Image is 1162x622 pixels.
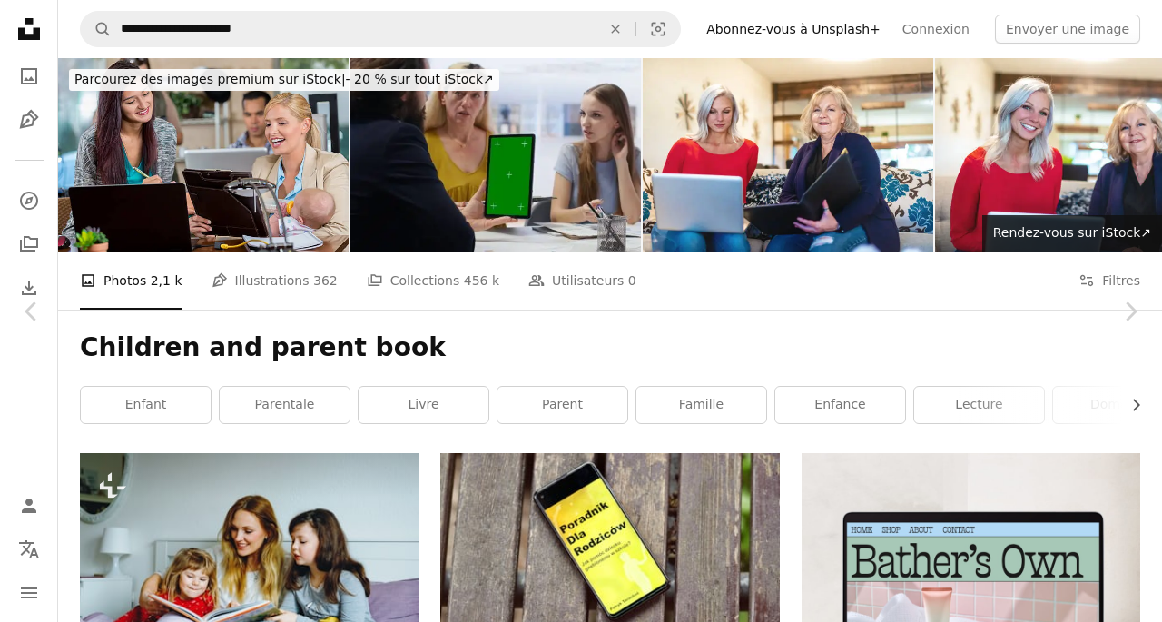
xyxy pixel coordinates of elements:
form: Rechercher des visuels sur tout le site [80,11,681,47]
a: Utilisateurs 0 [528,252,636,310]
a: Connexion / S’inscrire [11,488,47,524]
a: Un téléphone portable posé sur un banc en bois [440,558,779,574]
a: Parentale [220,387,350,423]
a: parent [497,387,627,423]
span: 456 k [464,271,499,291]
button: Rechercher sur Unsplash [81,12,112,46]
a: Abonnez-vous à Unsplash+ [695,15,891,44]
img: Courtier avec dispositif chroma key regardant les parts de marché, aidant la famille [350,58,641,252]
button: Envoyer une image [995,15,1140,44]
button: Filtres [1078,252,1140,310]
span: 362 [313,271,338,291]
button: faire défiler la liste vers la droite [1119,387,1140,423]
button: Effacer [596,12,635,46]
a: Illustrations [11,102,47,138]
button: Menu [11,575,47,611]
div: - 20 % sur tout iStock ↗ [69,69,499,91]
a: Rendez-vous sur iStock↗ [982,215,1162,252]
a: Parcourez des images premium sur iStock|- 20 % sur tout iStock↗ [58,58,510,102]
img: Une femme d’affaires diversifiée discute de quelque chose au bureau [58,58,349,252]
a: Illustrations 362 [212,252,338,310]
button: Recherche de visuels [636,12,680,46]
a: Connexion [891,15,980,44]
h1: Children and parent book [80,331,1140,364]
span: Parcourez des images premium sur iStock | [74,72,346,86]
a: enfant [81,387,211,423]
span: 0 [628,271,636,291]
img: Femelle adulte millénaire et femelle adulte mûre s’asseyant sur le divan utilisant la série de ph... [643,58,933,252]
a: Explorer [11,183,47,219]
a: Famille [636,387,766,423]
a: Collections 456 k [367,252,499,310]
a: enfance [775,387,905,423]
a: Mère aimante et deux petites filles lisant un livre ensemble. Famille heureuse, femme et filles m... [80,558,419,574]
a: Photos [11,58,47,94]
button: Langue [11,531,47,568]
span: Rendez-vous sur iStock ↗ [993,225,1151,240]
a: Suivant [1098,224,1162,399]
a: lecture [914,387,1044,423]
a: livre [359,387,488,423]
